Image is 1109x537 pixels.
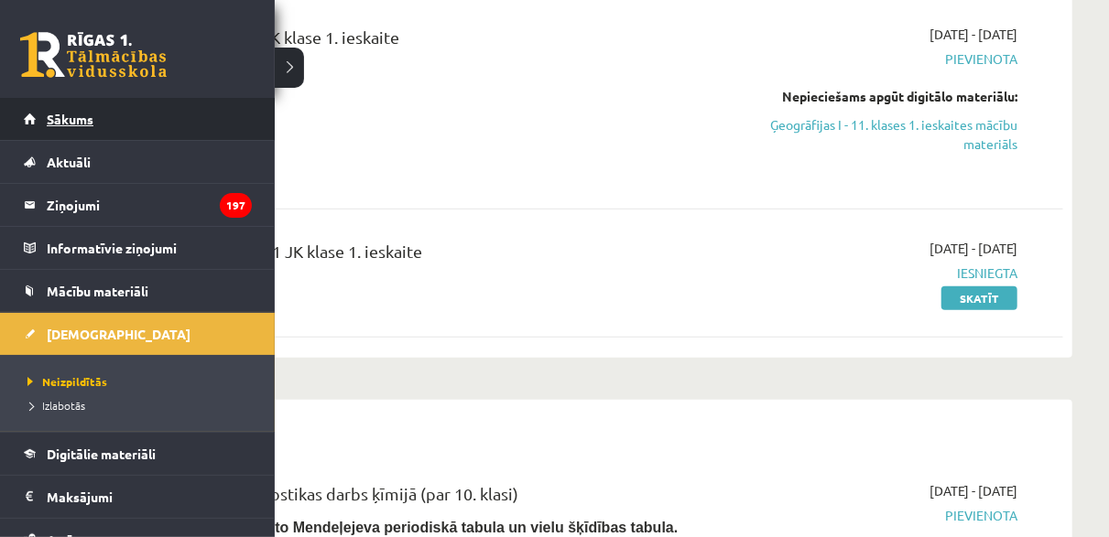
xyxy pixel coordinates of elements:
span: [DATE] - [DATE] [930,25,1017,44]
span: [DATE] - [DATE] [930,481,1017,500]
div: Krievu valoda 11.a1 JK klase 1. ieskaite [137,239,715,273]
a: Aktuāli [24,141,252,183]
a: Maksājumi [24,476,252,518]
legend: Maksājumi [47,476,252,518]
a: Sākums [24,98,252,140]
span: Iesniegta [743,263,1017,283]
a: Neizpildītās [23,373,256,390]
span: Izlabotās [23,398,85,413]
a: Skatīt [941,286,1017,310]
span: Neizpildītās [23,374,107,389]
span: [DEMOGRAPHIC_DATA] [47,326,190,342]
div: Ģeogrāfija 11.a1 JK klase 1. ieskaite [137,25,715,59]
a: [DEMOGRAPHIC_DATA] [24,313,252,355]
span: Digitālie materiāli [47,446,156,462]
a: Digitālie materiāli [24,433,252,475]
span: Mācību materiāli [47,283,148,299]
span: Pievienota [743,506,1017,525]
span: [DATE] - [DATE] [930,239,1017,258]
span: Sākums [47,111,93,127]
legend: Informatīvie ziņojumi [47,227,252,269]
a: Informatīvie ziņojumi [24,227,252,269]
a: Izlabotās [23,397,256,413]
legend: Ziņojumi [47,184,252,226]
a: Rīgas 1. Tālmācības vidusskola [20,32,167,78]
a: Mācību materiāli [24,270,252,312]
div: Nepieciešams apgūt digitālo materiālu: [743,87,1017,106]
div: 11.a1 klases diagnostikas darbs ķīmijā (par 10. klasi) [137,481,715,515]
b: Pildot testu jāizmanto Mendeļejeva periodiskā tabula un vielu šķīdības tabula. [137,520,678,535]
a: Ziņojumi197 [24,184,252,226]
span: Pievienota [743,49,1017,69]
a: Ģeogrāfijas I - 11. klases 1. ieskaites mācību materiāls [743,115,1017,154]
i: 197 [220,193,252,218]
span: Aktuāli [47,154,91,170]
